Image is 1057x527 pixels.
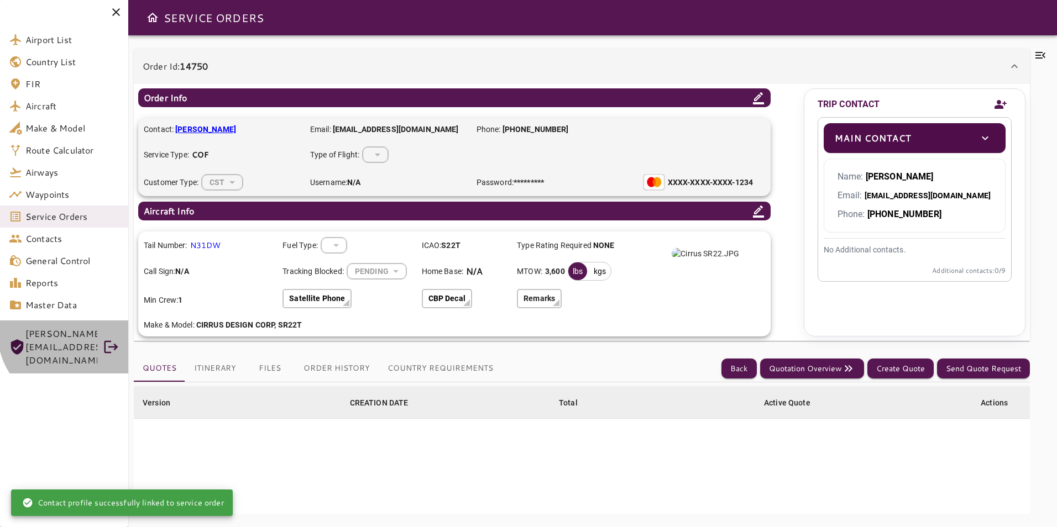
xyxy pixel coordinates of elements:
img: Mastercard [643,174,665,191]
p: Main Contact [835,131,911,145]
button: Itinerary [185,355,245,382]
button: Files [245,355,295,382]
b: NONE [593,241,615,250]
p: Email: [310,124,459,135]
span: Airways [25,166,119,179]
span: Contacts [25,232,119,245]
b: N/A [347,178,360,187]
span: Active Quote [764,396,825,409]
b: [PHONE_NUMBER] [503,125,569,134]
p: N/A [466,265,483,278]
p: Additional contacts: 0 /9 [824,266,1006,276]
div: CREATION DATE [350,396,409,409]
div: Total [559,396,578,409]
b: 14750 [180,60,208,72]
span: Airport List [25,33,119,46]
span: Reports [25,276,119,289]
p: Name: [838,170,992,183]
p: Phone: [477,124,569,135]
b: 3,600 [545,266,565,277]
div: ​ [347,256,406,286]
p: Tail Number: [144,240,187,251]
p: Satellite Phone [289,293,345,304]
span: Service Orders [25,210,119,223]
div: Tracking Blocked: [282,263,413,280]
div: ​ [363,140,388,169]
div: Fuel Type: [282,237,413,254]
p: Min Crew: [144,294,274,306]
button: Send Quote Request [937,359,1030,379]
p: N31DW [190,240,221,251]
span: Country List [25,55,119,68]
button: Quotes [134,355,185,382]
div: ​ [202,167,242,197]
div: MTOW: [517,262,626,281]
b: [PHONE_NUMBER] [867,209,941,219]
p: Email: [838,189,992,202]
div: Order Id:14750 [134,84,1030,341]
b: XXXX-XXXX-XXXX-1234 [668,178,753,187]
div: Customer Type: [144,174,299,191]
span: Waypoints [25,188,119,201]
p: Order Info [144,91,187,104]
p: Order Id: [143,60,208,73]
b: S22T [441,241,461,250]
span: Route Calculator [25,144,119,157]
p: COF [192,149,209,161]
p: Call Sign: [144,266,274,277]
span: Aircraft [25,99,119,113]
span: General Control [25,254,119,267]
div: Active Quote [764,396,810,409]
div: Service Type: [144,149,299,161]
p: Contact: [144,124,299,135]
img: Cirrus SR22.JPG [672,248,739,259]
p: Type Rating Required [517,240,626,251]
p: ICAO: [422,240,509,251]
button: Back [721,359,757,379]
button: Country Requirements [379,355,502,382]
div: Type of Flight: [310,146,621,163]
p: Remarks [524,293,555,304]
div: kgs [589,262,610,280]
button: Order History [295,355,379,382]
div: lbs [568,262,587,280]
span: FIR [25,77,119,91]
span: Total [559,396,592,409]
div: Main Contacttoggle [824,123,1006,153]
p: Home Base: [422,266,463,277]
p: No Additional contacts. [824,244,1006,256]
button: Open drawer [142,7,164,29]
span: Make & Model [25,122,119,135]
div: ​ [321,230,347,260]
p: TRIP CONTACT [818,98,880,111]
b: 1 [178,296,182,304]
p: Phone: [838,208,992,221]
p: Aircraft Info [144,204,194,218]
b: [PERSON_NAME] [866,171,934,182]
b: [EMAIL_ADDRESS][DOMAIN_NAME] [865,191,991,200]
span: CREATION DATE [350,396,423,409]
p: Make & Model: [144,319,318,331]
button: Add new contact [990,92,1012,117]
p: Password: [477,177,632,188]
span: [PERSON_NAME][EMAIL_ADDRESS][DOMAIN_NAME] [25,327,97,367]
div: basic tabs example [134,355,502,382]
b: N/A [175,267,189,276]
b: [EMAIL_ADDRESS][DOMAIN_NAME] [333,125,459,134]
button: toggle [976,129,995,147]
div: Version [143,396,170,409]
b: CIRRUS DESIGN CORP, SR22T [196,320,302,329]
button: Quotation Overview [760,359,864,379]
b: [PERSON_NAME] [175,125,236,134]
span: Version [143,396,185,409]
button: Create Quote [867,359,934,379]
p: Username: [310,177,465,188]
div: Order Id:14750 [134,49,1030,84]
span: Master Data [25,298,119,312]
div: Contact profile successfully linked to service order [22,493,224,513]
h6: SERVICE ORDERS [164,9,264,27]
p: CBP Decal [428,293,465,304]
